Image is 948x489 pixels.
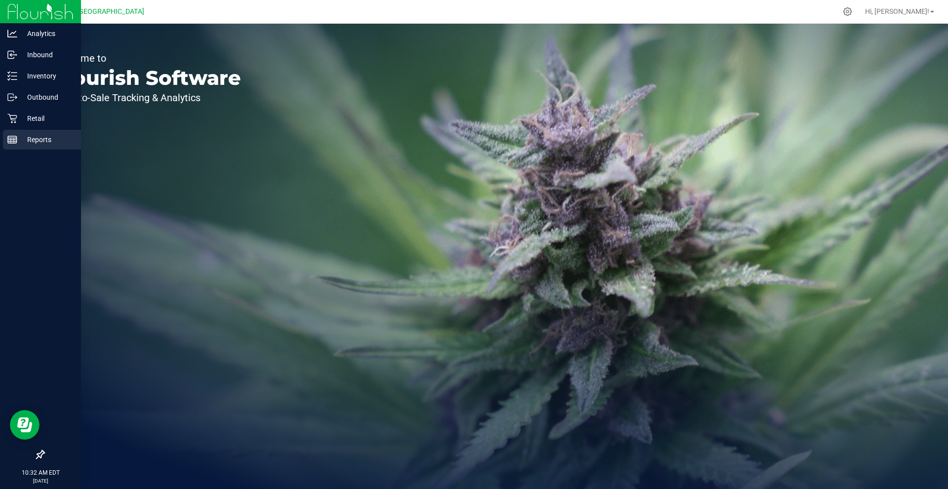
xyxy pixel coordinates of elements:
p: Seed-to-Sale Tracking & Analytics [53,93,241,103]
iframe: Resource center [10,410,39,440]
p: Reports [17,134,77,146]
p: [DATE] [4,477,77,485]
p: Inbound [17,49,77,61]
inline-svg: Outbound [7,92,17,102]
inline-svg: Retail [7,113,17,123]
inline-svg: Analytics [7,29,17,38]
p: Analytics [17,28,77,39]
span: Hi, [PERSON_NAME]! [865,7,929,15]
p: 10:32 AM EDT [4,468,77,477]
p: Flourish Software [53,68,241,88]
div: Manage settings [841,7,854,16]
span: GA2 - [GEOGRAPHIC_DATA] [57,7,144,16]
p: Inventory [17,70,77,82]
inline-svg: Inbound [7,50,17,60]
p: Welcome to [53,53,241,63]
inline-svg: Reports [7,135,17,145]
p: Outbound [17,91,77,103]
inline-svg: Inventory [7,71,17,81]
p: Retail [17,113,77,124]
